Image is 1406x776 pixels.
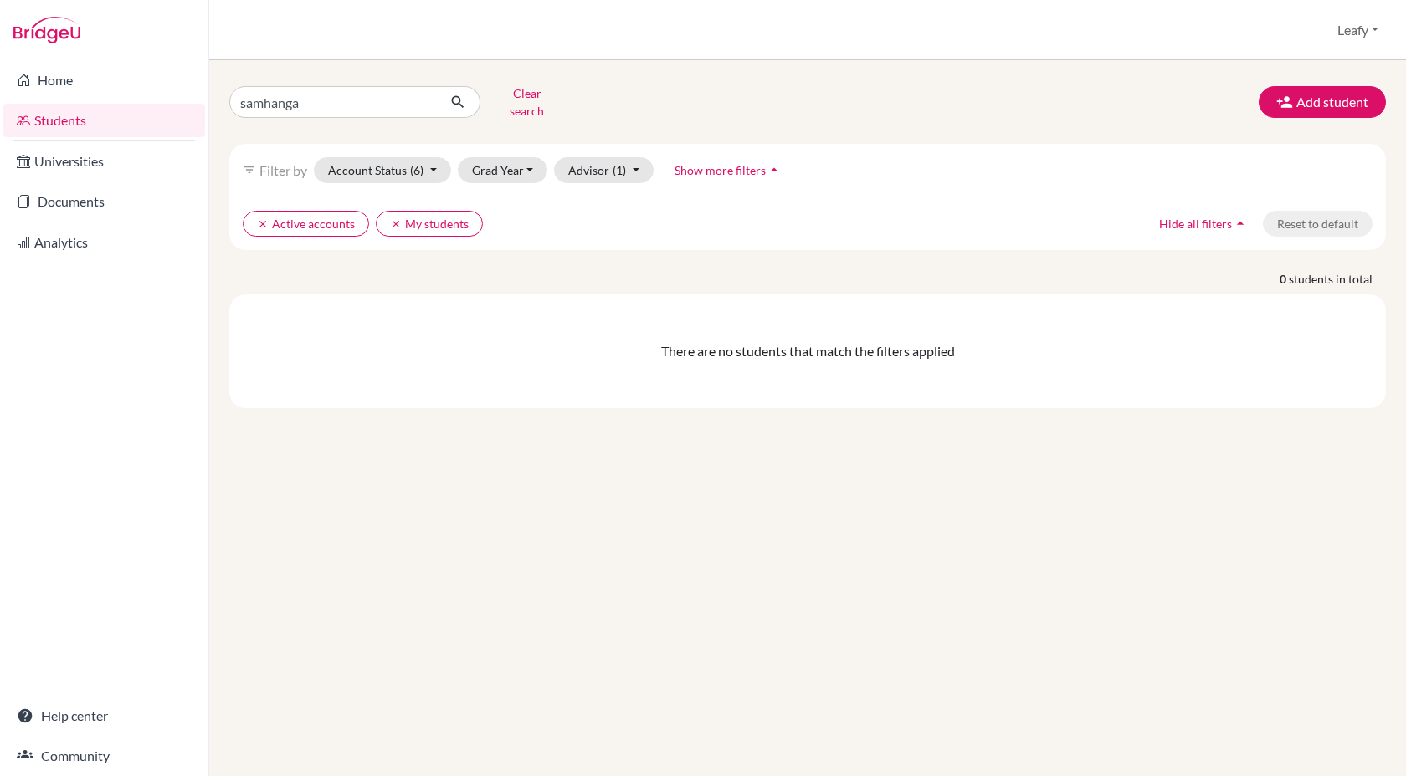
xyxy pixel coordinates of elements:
span: (1) [613,163,626,177]
i: filter_list [243,163,256,176]
i: clear [390,218,402,230]
span: (6) [410,163,423,177]
button: Advisor(1) [554,157,654,183]
button: Grad Year [458,157,548,183]
i: arrow_drop_up [766,161,783,178]
a: Students [3,104,205,137]
button: Reset to default [1263,211,1373,237]
button: clearActive accounts [243,211,369,237]
button: Hide all filtersarrow_drop_up [1145,211,1263,237]
span: Show more filters [675,163,766,177]
a: Help center [3,699,205,733]
a: Documents [3,185,205,218]
a: Analytics [3,226,205,259]
a: Universities [3,145,205,178]
button: clearMy students [376,211,483,237]
button: Account Status(6) [314,157,451,183]
button: Leafy [1330,14,1386,46]
a: Home [3,64,205,97]
strong: 0 [1280,270,1289,288]
a: Community [3,739,205,773]
button: Clear search [480,80,573,124]
span: Filter by [259,162,307,178]
i: arrow_drop_up [1232,215,1249,232]
i: clear [257,218,269,230]
button: Add student [1259,86,1386,118]
span: students in total [1289,270,1386,288]
button: Show more filtersarrow_drop_up [660,157,797,183]
img: Bridge-U [13,17,80,43]
input: Find student by name... [229,86,437,118]
div: There are no students that match the filters applied [243,341,1373,361]
span: Hide all filters [1159,217,1232,231]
